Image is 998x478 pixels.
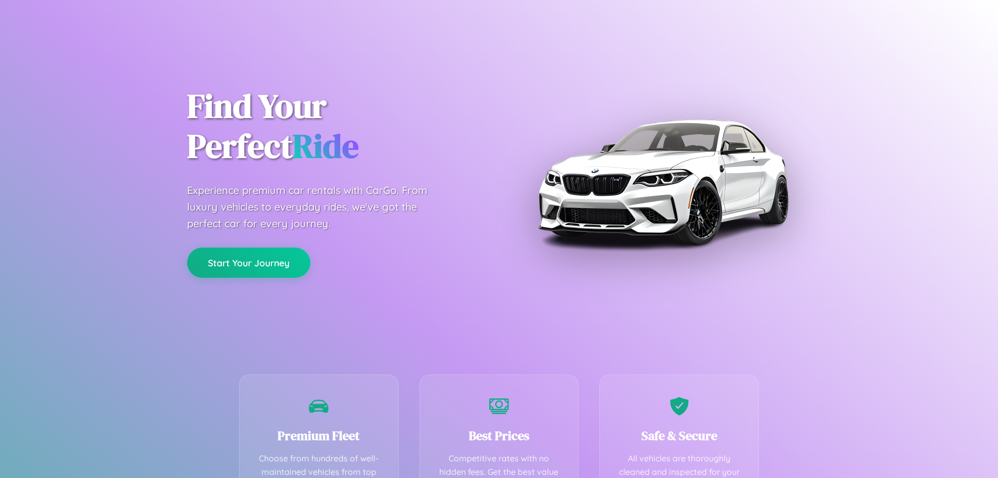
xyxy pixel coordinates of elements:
[187,248,310,278] button: Start Your Journey
[533,52,793,312] img: Premium BMW car rental vehicle
[436,427,563,444] h3: Best Prices
[187,86,483,166] h1: Find Your Perfect
[293,123,359,169] span: Ride
[255,427,383,444] h3: Premium Fleet
[615,427,743,444] h3: Safe & Secure
[187,182,447,232] p: Experience premium car rentals with CarGo. From luxury vehicles to everyday rides, we've got the ...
